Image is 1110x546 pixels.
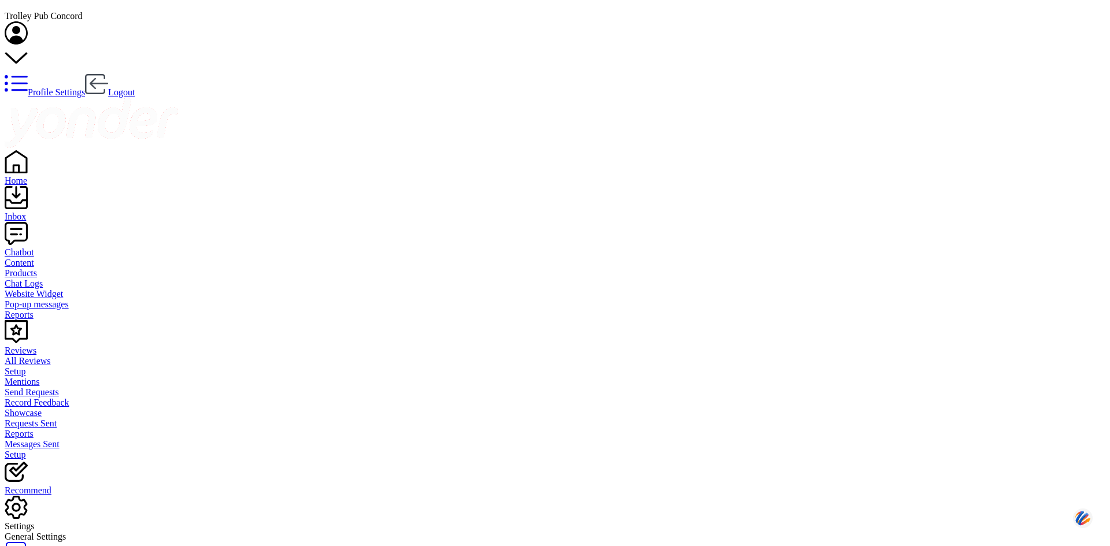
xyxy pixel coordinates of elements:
a: Setup [5,450,1105,460]
a: Inbox [5,201,1105,222]
a: Website Widget [5,289,1105,299]
div: Home [5,176,1105,186]
a: Content [5,258,1105,268]
a: Setup [5,366,1105,377]
div: Inbox [5,211,1105,222]
a: Mentions [5,377,1105,387]
a: Home [5,165,1105,186]
a: Recommend [5,475,1105,496]
img: svg+xml;base64,PHN2ZyB3aWR0aD0iNDQiIGhlaWdodD0iNDQiIHZpZXdCb3g9IjAgMCA0NCA0NCIgZmlsbD0ibm9uZSIgeG... [1073,507,1093,529]
a: Pop-up messages [5,299,1105,310]
a: Send Requests [5,387,1105,398]
a: Record Feedback [5,398,1105,408]
a: Reviews [5,335,1105,356]
a: Chatbot [5,237,1105,258]
a: Messages Sent [5,439,1105,450]
div: Chatbot [5,247,1105,258]
a: Reports [5,310,1105,320]
a: Requests Sent [5,418,1105,429]
a: Profile Settings [5,87,85,97]
a: Showcase [5,408,1105,418]
a: Products [5,268,1105,278]
span: General Settings [5,532,66,541]
a: All Reviews [5,356,1105,366]
div: Recommend [5,485,1105,496]
a: Reports [5,429,1105,439]
a: Chat Logs [5,278,1105,289]
a: Logout [85,87,135,97]
img: yonder-white-logo.png [5,98,178,148]
div: Settings [5,521,1105,532]
div: Trolley Pub Concord [5,11,1105,21]
div: Reviews [5,346,1105,356]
